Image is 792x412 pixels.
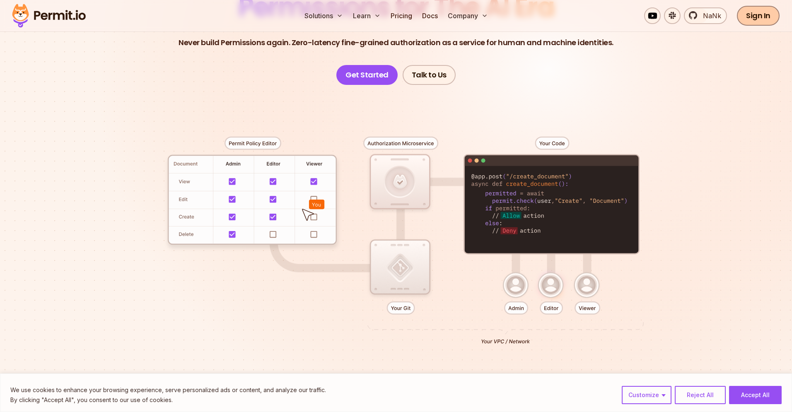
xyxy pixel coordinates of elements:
a: Pricing [387,7,415,24]
button: Reject All [675,386,726,404]
a: Get Started [336,65,398,85]
p: We use cookies to enhance your browsing experience, serve personalized ads or content, and analyz... [10,385,326,395]
span: NaNk [698,11,721,21]
a: Talk to Us [403,65,456,85]
a: NaNk [684,7,727,24]
p: Never build Permissions again. Zero-latency fine-grained authorization as a service for human and... [179,37,613,48]
button: Customize [622,386,671,404]
p: By clicking "Accept All", you consent to our use of cookies. [10,395,326,405]
button: Solutions [301,7,346,24]
button: Accept All [729,386,782,404]
a: Docs [419,7,441,24]
button: Learn [350,7,384,24]
img: Permit logo [8,2,89,30]
button: Company [444,7,491,24]
a: Sign In [737,6,780,26]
